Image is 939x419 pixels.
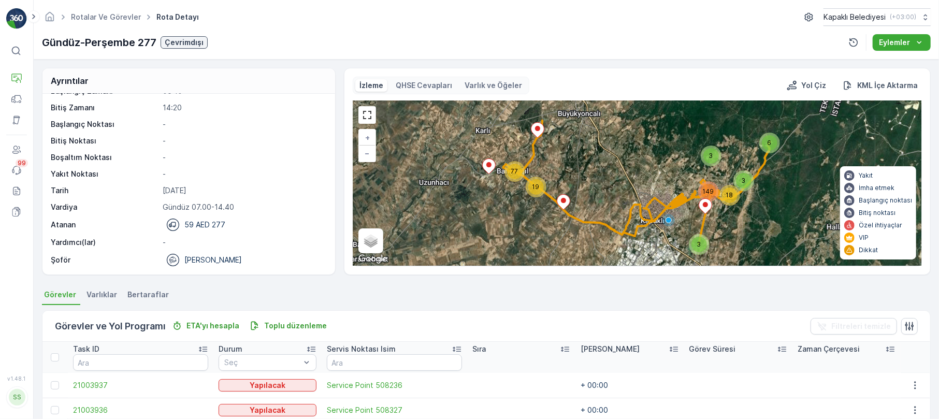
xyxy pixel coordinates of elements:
span: 3 [697,240,701,248]
span: 3 [742,177,746,184]
p: Başlangıç noktası [859,196,912,205]
div: 6 [759,133,780,153]
span: 77 [511,167,518,175]
div: 3 [689,234,710,255]
button: Yapılacak [219,379,316,392]
input: Ara [327,354,462,371]
p: Durum [219,344,242,354]
button: Filtreleri temizle [811,318,897,335]
button: Yapılacak [219,404,316,416]
p: Servis Noktası Isim [327,344,396,354]
a: View Fullscreen [359,107,375,123]
p: Gündüz 07.00-14.40 [163,202,324,212]
p: KML İçe Aktarma [857,80,918,91]
a: Service Point 508236 [327,380,462,391]
button: Yol Çiz [783,79,830,92]
p: Çevrimdışı [165,37,204,48]
span: Bertaraflar [127,290,169,300]
p: Bitiş Zamanı [51,103,158,113]
a: Service Point 508327 [327,405,462,415]
div: Toggle Row Selected [51,406,59,414]
div: SS [9,389,25,406]
p: Boşaltım Noktası [51,152,158,163]
div: Toggle Row Selected [51,381,59,389]
button: SS [6,384,27,411]
div: 3 [733,170,754,191]
span: Rota Detayı [154,12,201,22]
p: - [163,169,324,179]
p: Kapaklı Belediyesi [824,12,886,22]
button: KML İçe Aktarma [839,79,922,92]
p: Yakıt Noktası [51,169,158,179]
p: Yol Çiz [801,80,826,91]
input: Ara [73,354,208,371]
p: Şoför [51,255,70,265]
p: Gündüz-Perşembe 277 [42,35,156,50]
p: İzleme [359,80,383,91]
p: İmha etmek [859,184,894,192]
p: Task ID [73,344,99,354]
a: Rotalar ve Görevler [71,12,141,21]
a: Yakınlaştır [359,130,375,146]
p: Yakıt [859,171,873,180]
div: 149 [698,181,719,202]
span: Görevler [44,290,76,300]
p: [PERSON_NAME] [184,255,242,265]
p: Başlangıç Noktası [51,119,158,129]
p: ( +03:00 ) [890,13,916,21]
p: Özel ihtiyaçlar [859,221,902,229]
a: 21003936 [73,405,208,415]
p: 99 [18,159,26,167]
p: Zaman Çerçevesi [798,344,860,354]
p: ETA'yı hesapla [186,321,239,331]
p: Yapılacak [250,380,285,391]
p: Filtreleri temizle [831,321,891,331]
p: - [163,152,324,163]
span: − [365,149,370,157]
span: 149 [703,187,714,195]
span: Varlıklar [86,290,117,300]
span: 19 [532,183,540,191]
p: Dikkat [859,246,878,254]
button: ETA'yı hesapla [168,320,243,332]
p: - [163,237,324,248]
p: Yardımcı(lar) [51,237,158,248]
td: + 00:00 [575,373,684,398]
p: Bitiş Noktası [51,136,158,146]
div: 77 [504,161,525,182]
p: [PERSON_NAME] [581,344,640,354]
a: Ana Sayfa [44,15,55,24]
img: Google [356,252,390,266]
p: Tarih [51,185,158,196]
p: Seç [224,357,300,368]
button: Çevrimdışı [161,36,208,49]
button: Eylemler [873,34,931,51]
span: 3 [709,152,713,160]
button: Toplu düzenleme [245,320,331,332]
p: 14:20 [163,103,324,113]
p: [DATE] [163,185,324,196]
div: 19 [526,177,546,197]
span: 18 [726,191,733,199]
p: QHSE Cevapları [396,80,453,91]
span: v 1.48.1 [6,375,27,382]
button: Kapaklı Belediyesi(+03:00) [824,8,931,26]
p: Ayrıntılar [51,75,89,87]
div: 18 [719,185,740,206]
div: 3 [701,146,721,166]
p: Bitiş noktası [859,209,895,217]
p: Görevler ve Yol Programı [55,319,166,334]
p: Vardiya [51,202,158,212]
a: Uzaklaştır [359,146,375,161]
a: Bu bölgeyi Google Haritalar'da açın (yeni pencerede açılır) [356,252,390,266]
img: logo [6,8,27,29]
p: VIP [859,234,869,242]
p: Toplu düzenleme [264,321,327,331]
a: 21003937 [73,380,208,391]
p: Atanan [51,220,76,230]
p: Yapılacak [250,405,285,415]
span: 6 [768,139,772,147]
